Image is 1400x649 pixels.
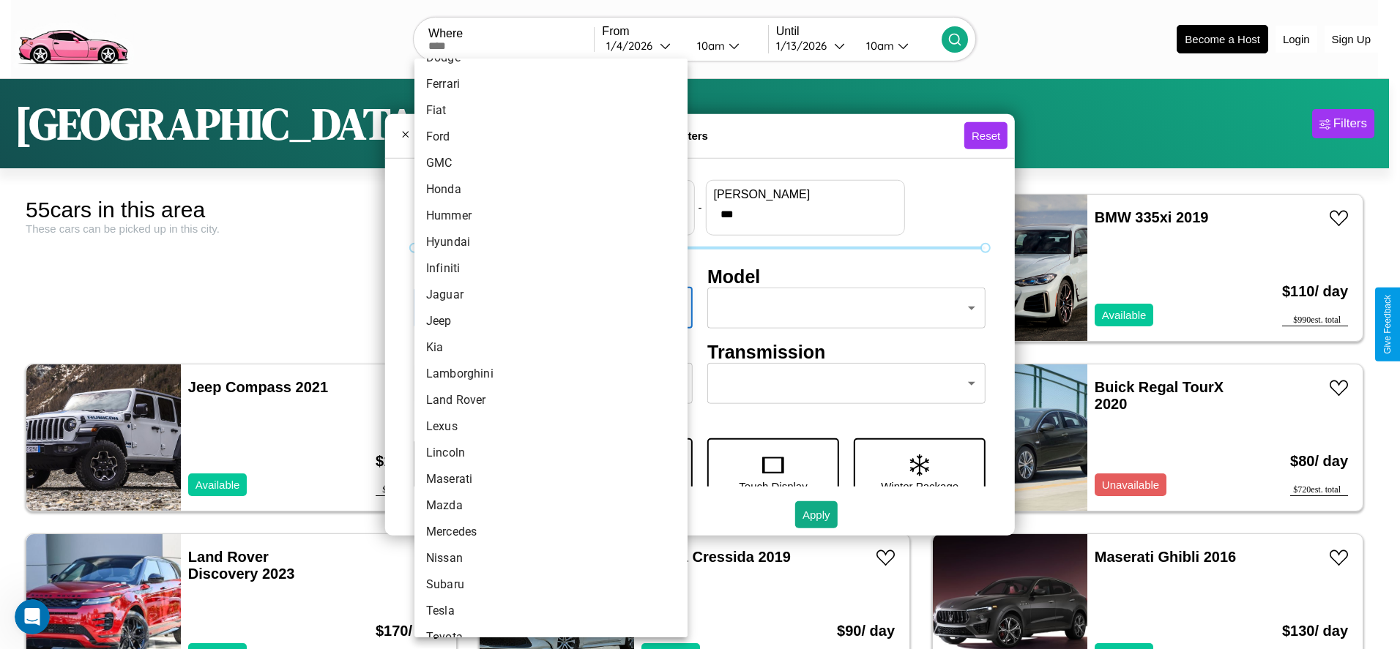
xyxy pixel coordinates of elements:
div: Give Feedback [1382,295,1393,354]
iframe: Intercom live chat [15,599,50,634]
li: GMC [414,150,688,176]
li: Hyundai [414,229,688,255]
li: Mercedes [414,519,688,545]
li: Jaguar [414,282,688,308]
li: Honda [414,176,688,203]
li: Mazda [414,492,688,519]
li: Nissan [414,545,688,571]
li: Tesla [414,598,688,624]
li: Lincoln [414,440,688,466]
li: Lamborghini [414,361,688,387]
li: Ford [414,124,688,150]
li: Jeep [414,308,688,334]
li: Lexus [414,413,688,440]
li: Infiniti [414,255,688,282]
li: Land Rover [414,387,688,413]
li: Maserati [414,466,688,492]
li: Ferrari [414,71,688,97]
li: Fiat [414,97,688,124]
li: Subaru [414,571,688,598]
li: Kia [414,334,688,361]
li: Hummer [414,203,688,229]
